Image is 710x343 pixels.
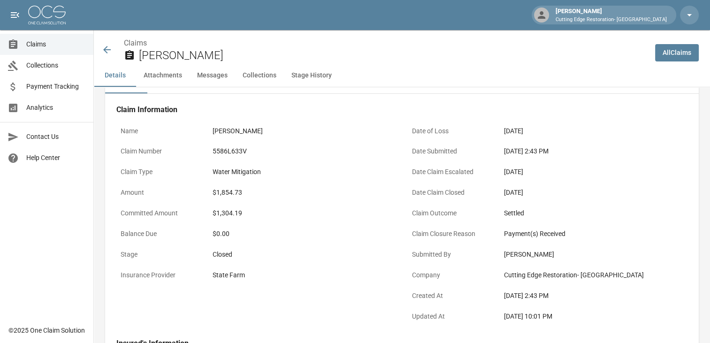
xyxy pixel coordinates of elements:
[408,122,492,140] p: Date of Loss
[556,16,667,24] p: Cutting Edge Restoration- [GEOGRAPHIC_DATA]
[408,204,492,222] p: Claim Outcome
[408,142,492,160] p: Date Submitted
[504,167,684,177] div: [DATE]
[408,307,492,326] p: Updated At
[213,250,392,259] div: Closed
[213,270,392,280] div: State Farm
[94,64,136,87] button: Details
[116,122,201,140] p: Name
[26,103,86,113] span: Analytics
[26,61,86,70] span: Collections
[408,183,492,202] p: Date Claim Closed
[116,245,201,264] p: Stage
[26,82,86,91] span: Payment Tracking
[213,188,392,198] div: $1,854.73
[655,44,699,61] a: AllClaims
[504,229,684,239] div: Payment(s) Received
[504,250,684,259] div: [PERSON_NAME]
[552,7,671,23] div: [PERSON_NAME]
[408,245,492,264] p: Submitted By
[190,64,235,87] button: Messages
[408,225,492,243] p: Claim Closure Reason
[28,6,66,24] img: ocs-logo-white-transparent.png
[116,163,201,181] p: Claim Type
[408,287,492,305] p: Created At
[124,38,648,49] nav: breadcrumb
[213,126,392,136] div: [PERSON_NAME]
[504,126,684,136] div: [DATE]
[136,64,190,87] button: Attachments
[504,270,684,280] div: Cutting Edge Restoration- [GEOGRAPHIC_DATA]
[94,64,710,87] div: anchor tabs
[124,38,147,47] a: Claims
[116,105,687,114] h4: Claim Information
[235,64,284,87] button: Collections
[284,64,339,87] button: Stage History
[116,204,201,222] p: Committed Amount
[408,266,492,284] p: Company
[8,326,85,335] div: © 2025 One Claim Solution
[213,146,392,156] div: 5586L633V
[213,208,392,218] div: $1,304.19
[116,266,201,284] p: Insurance Provider
[504,208,684,218] div: Settled
[26,39,86,49] span: Claims
[408,163,492,181] p: Date Claim Escalated
[116,142,201,160] p: Claim Number
[26,153,86,163] span: Help Center
[213,229,392,239] div: $0.00
[26,132,86,142] span: Contact Us
[116,225,201,243] p: Balance Due
[116,183,201,202] p: Amount
[6,6,24,24] button: open drawer
[504,188,684,198] div: [DATE]
[504,312,684,321] div: [DATE] 10:01 PM
[139,49,648,62] h2: [PERSON_NAME]
[504,146,684,156] div: [DATE] 2:43 PM
[213,167,392,177] div: Water Mitigation
[504,291,684,301] div: [DATE] 2:43 PM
